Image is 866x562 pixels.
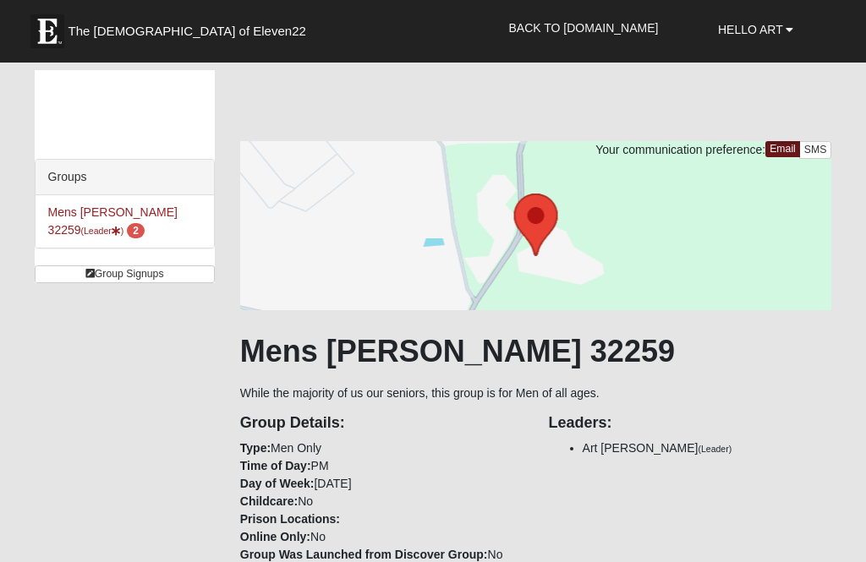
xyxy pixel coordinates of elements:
[35,265,215,283] a: Group Signups
[30,14,64,48] img: Eleven22 logo
[240,414,523,433] h4: Group Details:
[36,160,214,195] div: Groups
[240,494,298,508] strong: Childcare:
[240,459,311,472] strong: Time of Day:
[240,477,315,490] strong: Day of Week:
[22,6,360,48] a: The [DEMOGRAPHIC_DATA] of Eleven22
[549,414,832,433] h4: Leaders:
[699,444,732,454] small: (Leader)
[240,441,271,455] strong: Type:
[240,530,310,543] strong: Online Only:
[48,205,178,237] a: Mens [PERSON_NAME] 32259(Leader) 2
[583,439,832,457] li: Art [PERSON_NAME]
[718,23,783,36] span: Hello Art
[240,512,340,526] strong: Prison Locations:
[765,141,800,157] a: Email
[496,7,671,49] a: Back to [DOMAIN_NAME]
[705,8,806,51] a: Hello Art
[127,223,145,238] span: number of pending members
[799,141,832,159] a: SMS
[240,333,832,369] h1: Mens [PERSON_NAME] 32259
[595,143,765,156] span: Your communication preference:
[81,226,124,236] small: (Leader )
[69,23,306,40] span: The [DEMOGRAPHIC_DATA] of Eleven22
